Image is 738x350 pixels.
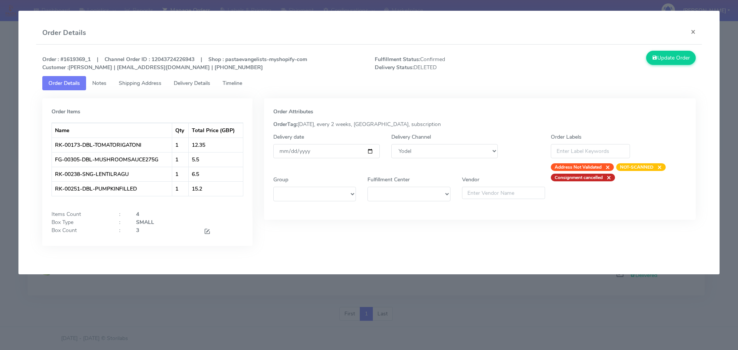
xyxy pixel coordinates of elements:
[369,55,535,71] span: Confirmed DELETED
[189,167,243,181] td: 6.5
[551,144,630,158] input: Enter Label Keywords
[172,167,189,181] td: 1
[119,80,161,87] span: Shipping Address
[273,121,298,128] strong: OrderTag:
[273,176,288,184] label: Group
[113,226,130,237] div: :
[52,181,172,196] td: RK-00251-DBL-PUMPKINFILLED
[52,152,172,167] td: FG-00305-DBL-MUSHROOMSAUCE275G
[46,226,113,237] div: Box Count
[603,174,611,181] span: ×
[52,167,172,181] td: RK-00238-SNG-LENTILRAGU
[172,152,189,167] td: 1
[620,164,653,170] strong: NOT-SCANNED
[42,76,696,90] ul: Tabs
[367,176,410,184] label: Fulfillment Center
[52,108,80,115] strong: Order Items
[172,123,189,138] th: Qty
[391,133,431,141] label: Delivery Channel
[42,56,307,71] strong: Order : #1619369_1 | Channel Order ID : 12043724226943 | Shop : pastaevangelists-myshopify-com [P...
[92,80,106,87] span: Notes
[375,56,420,63] strong: Fulfillment Status:
[555,164,602,170] strong: Address Not Validated
[375,64,414,71] strong: Delivery Status:
[555,174,603,181] strong: Consignment cancelled
[42,64,68,71] strong: Customer :
[189,138,243,152] td: 12.35
[136,227,139,234] strong: 3
[42,28,86,38] h4: Order Details
[172,138,189,152] td: 1
[136,219,154,226] strong: SMALL
[685,22,702,42] button: Close
[52,138,172,152] td: RK-00173-DBL-TOMATORIGATONI
[189,152,243,167] td: 5.5
[189,181,243,196] td: 15.2
[136,211,139,218] strong: 4
[273,108,313,115] strong: Order Attributes
[273,133,304,141] label: Delivery date
[462,187,545,199] input: Enter Vendor Name
[52,123,172,138] th: Name
[223,80,242,87] span: Timeline
[46,218,113,226] div: Box Type
[113,210,130,218] div: :
[602,163,610,171] span: ×
[268,120,693,128] div: [DATE], every 2 weeks, [GEOGRAPHIC_DATA], subscription
[646,51,696,65] button: Update Order
[653,163,662,171] span: ×
[189,123,243,138] th: Total Price (GBP)
[172,181,189,196] td: 1
[113,218,130,226] div: :
[46,210,113,218] div: Items Count
[174,80,210,87] span: Delivery Details
[462,176,479,184] label: Vendor
[551,133,582,141] label: Order Labels
[48,80,80,87] span: Order Details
